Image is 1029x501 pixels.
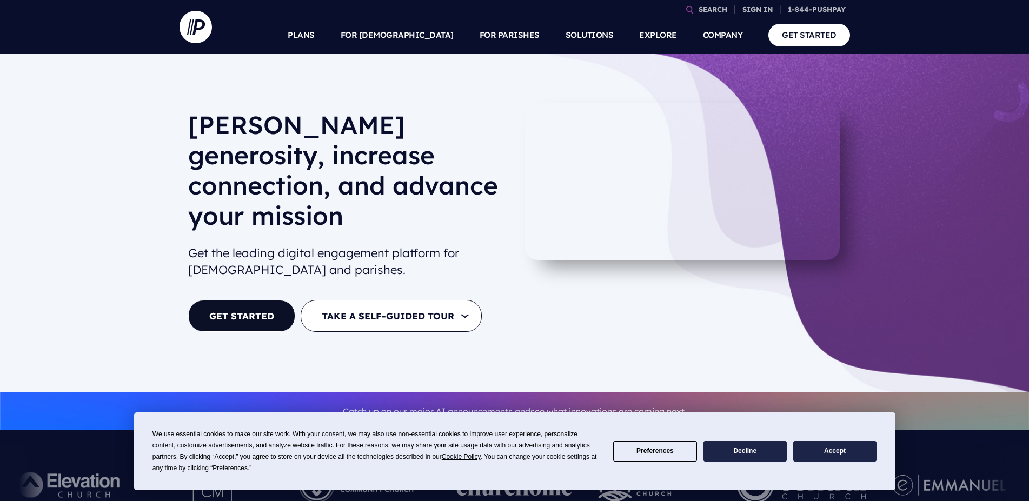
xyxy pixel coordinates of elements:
button: Accept [793,441,877,462]
h1: [PERSON_NAME] generosity, increase connection, and advance your mission [188,110,506,239]
div: We use essential cookies to make our site work. With your consent, we may also use non-essential ... [152,429,600,474]
a: FOR [DEMOGRAPHIC_DATA] [341,16,454,54]
a: SOLUTIONS [566,16,614,54]
a: GET STARTED [188,300,295,332]
button: TAKE A SELF-GUIDED TOUR [301,300,482,332]
span: Preferences [213,464,248,472]
a: FOR PARISHES [480,16,540,54]
a: COMPANY [703,16,743,54]
a: see what innovations are coming next. [530,406,687,417]
a: EXPLORE [639,16,677,54]
button: Decline [703,441,787,462]
div: Cookie Consent Prompt [134,412,895,490]
h2: Get the leading digital engagement platform for [DEMOGRAPHIC_DATA] and parishes. [188,241,506,283]
button: Preferences [613,441,696,462]
a: GET STARTED [768,24,850,46]
a: PLANS [288,16,315,54]
p: Catch up on our major AI announcements and [188,399,841,424]
span: Cookie Policy [442,453,481,460]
